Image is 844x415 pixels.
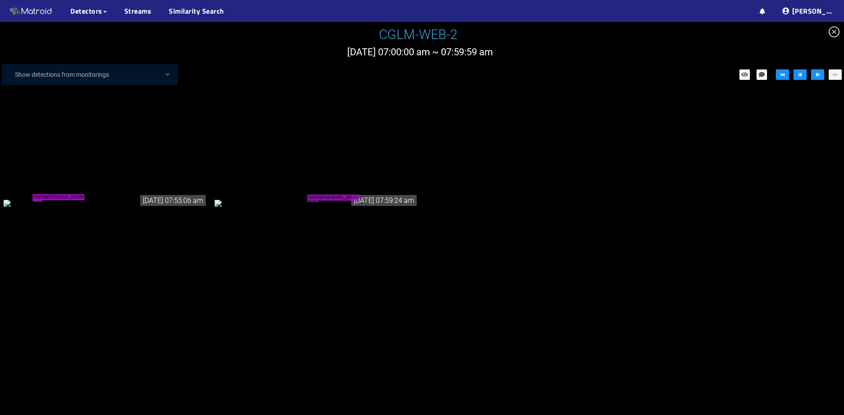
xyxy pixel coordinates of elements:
[815,72,821,79] span: step-forward
[824,22,844,42] span: close-circle
[307,195,359,201] span: contamination_white
[11,66,178,83] div: Show detections from monitorings
[776,69,789,80] button: fast-backward
[140,195,206,206] div: [DATE] 07:55:06 am
[797,72,803,79] span: step-backward
[811,69,824,80] button: step-forward
[124,6,152,16] a: Streams
[829,69,842,80] button: fast-forward
[351,195,417,206] div: [DATE] 07:59:24 am
[70,6,102,16] span: Detectors
[793,69,807,80] button: step-backward
[9,5,53,18] img: Matroid logo
[779,72,786,79] span: fast-backward
[169,6,224,16] a: Similarity Search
